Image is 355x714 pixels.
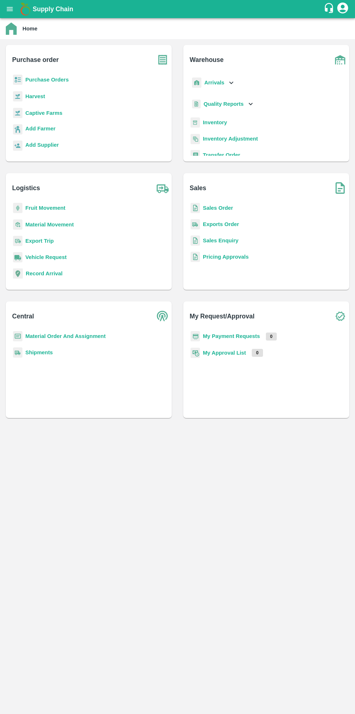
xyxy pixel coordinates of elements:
img: inventory [191,134,200,144]
button: open drawer [1,1,18,17]
img: centralMaterial [13,331,22,342]
img: purchase [154,51,172,69]
img: shipments [13,347,22,358]
img: sales [191,203,200,213]
img: harvest [13,91,22,102]
b: Supply Chain [33,5,73,13]
a: Add Supplier [25,141,59,151]
img: truck [154,179,172,197]
img: home [6,22,17,35]
p: 0 [266,333,277,341]
img: whArrival [192,78,201,88]
img: recordArrival [13,268,23,279]
img: warehouse [331,51,349,69]
a: Inventory [203,120,227,125]
a: Inventory Adjustment [203,136,258,142]
img: soSales [331,179,349,197]
img: reciept [13,75,22,85]
a: Sales Order [203,205,233,211]
p: 0 [252,349,263,357]
a: Shipments [25,350,53,355]
div: Arrivals [191,75,235,91]
a: Material Movement [25,222,74,227]
img: approval [191,347,200,358]
b: Warehouse [190,55,224,65]
b: Sales [190,183,206,193]
img: farmer [13,124,22,135]
img: payment [191,331,200,342]
img: delivery [13,236,22,246]
a: My Payment Requests [203,333,260,339]
a: My Approval List [203,350,246,356]
img: qualityReport [192,100,201,109]
a: Fruit Movement [25,205,66,211]
b: My Request/Approval [190,311,255,321]
img: shipments [191,219,200,230]
a: Purchase Orders [25,77,69,83]
a: Sales Enquiry [203,238,238,243]
div: customer-support [323,3,336,16]
a: Export Trip [25,238,54,244]
img: central [154,307,172,325]
b: Quality Reports [204,101,244,107]
img: supplier [13,141,22,151]
b: Purchase order [12,55,59,65]
b: Add Supplier [25,142,59,148]
img: vehicle [13,252,22,263]
img: fruit [13,203,22,213]
img: harvest [13,108,22,118]
a: Supply Chain [33,4,323,14]
img: logo [18,2,33,16]
a: Record Arrival [26,271,63,276]
b: Home [22,26,37,32]
b: Central [12,311,34,321]
a: Add Farmer [25,125,55,134]
a: Pricing Approvals [203,254,248,260]
b: Add Farmer [25,126,55,131]
a: Captive Farms [25,110,62,116]
div: Quality Reports [191,97,255,112]
a: Transfer Order [203,152,240,158]
div: account of current user [336,1,349,17]
img: check [331,307,349,325]
a: Exports Order [203,221,239,227]
a: Harvest [25,93,45,99]
img: sales [191,235,200,246]
img: whInventory [191,117,200,128]
b: Logistics [12,183,40,193]
a: Material Order And Assignment [25,333,106,339]
b: Arrivals [204,80,224,85]
img: whTransfer [191,150,200,160]
img: sales [191,252,200,262]
a: Vehicle Request [25,254,67,260]
img: material [13,219,22,230]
